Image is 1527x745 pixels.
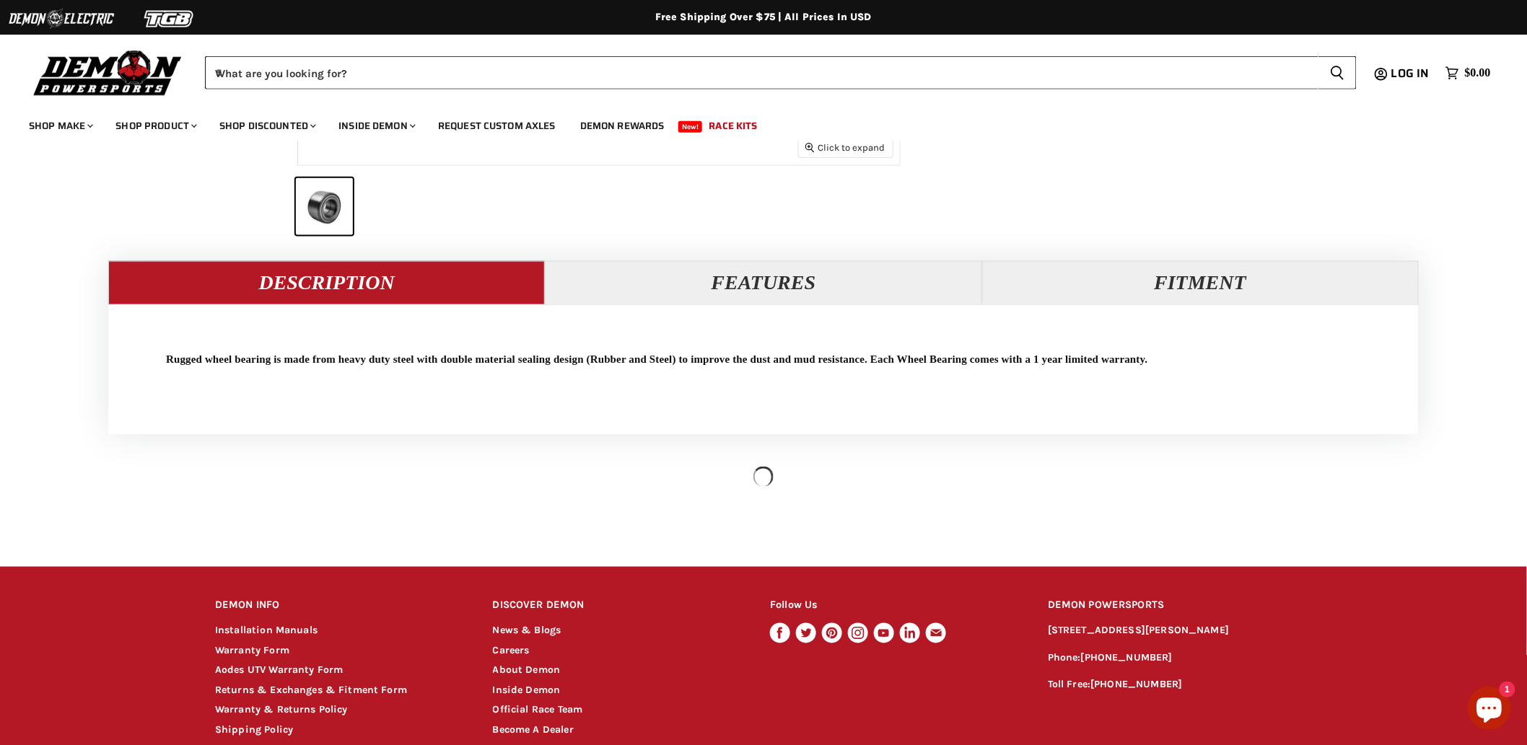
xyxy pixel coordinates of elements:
p: Rugged wheel bearing is made from heavy duty steel with double material sealing design (Rubber an... [166,353,1148,366]
h2: DEMON INFO [215,589,465,623]
a: Shop Make [18,111,102,141]
span: Click to expand [805,142,885,153]
button: Search [1318,56,1357,89]
a: $0.00 [1438,63,1498,84]
p: Phone: [1048,651,1312,667]
a: Become A Dealer [493,724,574,736]
a: Installation Manuals [215,625,318,637]
a: Shop Discounted [209,111,325,141]
span: New! [678,121,703,133]
a: Inside Demon [493,684,561,697]
a: Demon Rewards [569,111,675,141]
a: Aodes UTV Warranty Form [215,664,343,676]
span: $0.00 [1465,66,1491,80]
a: Shop Product [105,111,206,141]
a: Shipping Policy [215,724,293,736]
a: [PHONE_NUMBER] [1091,679,1183,691]
a: Returns & Exchanges & Fitment Form [215,684,407,697]
h2: Follow Us [770,589,1020,623]
a: Official Race Team [493,704,583,716]
span: Log in [1391,64,1430,82]
a: Race Kits [699,111,769,141]
ul: Main menu [18,105,1487,141]
a: Log in [1385,67,1438,80]
a: [PHONE_NUMBER] [1081,652,1173,664]
h2: DEMON POWERSPORTS [1048,589,1312,623]
img: Demon Electric Logo 2 [7,5,115,32]
input: When autocomplete results are available use up and down arrows to review and enter to select [205,56,1318,89]
button: Fitment [982,261,1419,304]
a: Warranty & Returns Policy [215,704,348,716]
button: Features [545,261,981,304]
p: Toll Free: [1048,677,1312,694]
a: Careers [493,645,530,657]
a: News & Blogs [493,625,561,637]
inbox-online-store-chat: Shopify online store chat [1463,687,1515,733]
div: Free Shipping Over $75 | All Prices In USD [186,11,1341,24]
form: Product [205,56,1357,89]
button: CFMOTO UFORCE 1000 Rugged Wheel Bearing thumbnail [296,178,353,235]
p: [STREET_ADDRESS][PERSON_NAME] [1048,623,1312,640]
a: Request Custom Axles [427,111,566,141]
img: TGB Logo 2 [115,5,224,32]
a: Warranty Form [215,645,289,657]
h2: DISCOVER DEMON [493,589,743,623]
button: Click to expand [799,138,893,157]
button: Description [108,261,545,304]
a: About Demon [493,664,561,676]
a: Inside Demon [328,111,424,141]
img: Demon Powersports [29,47,187,98]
